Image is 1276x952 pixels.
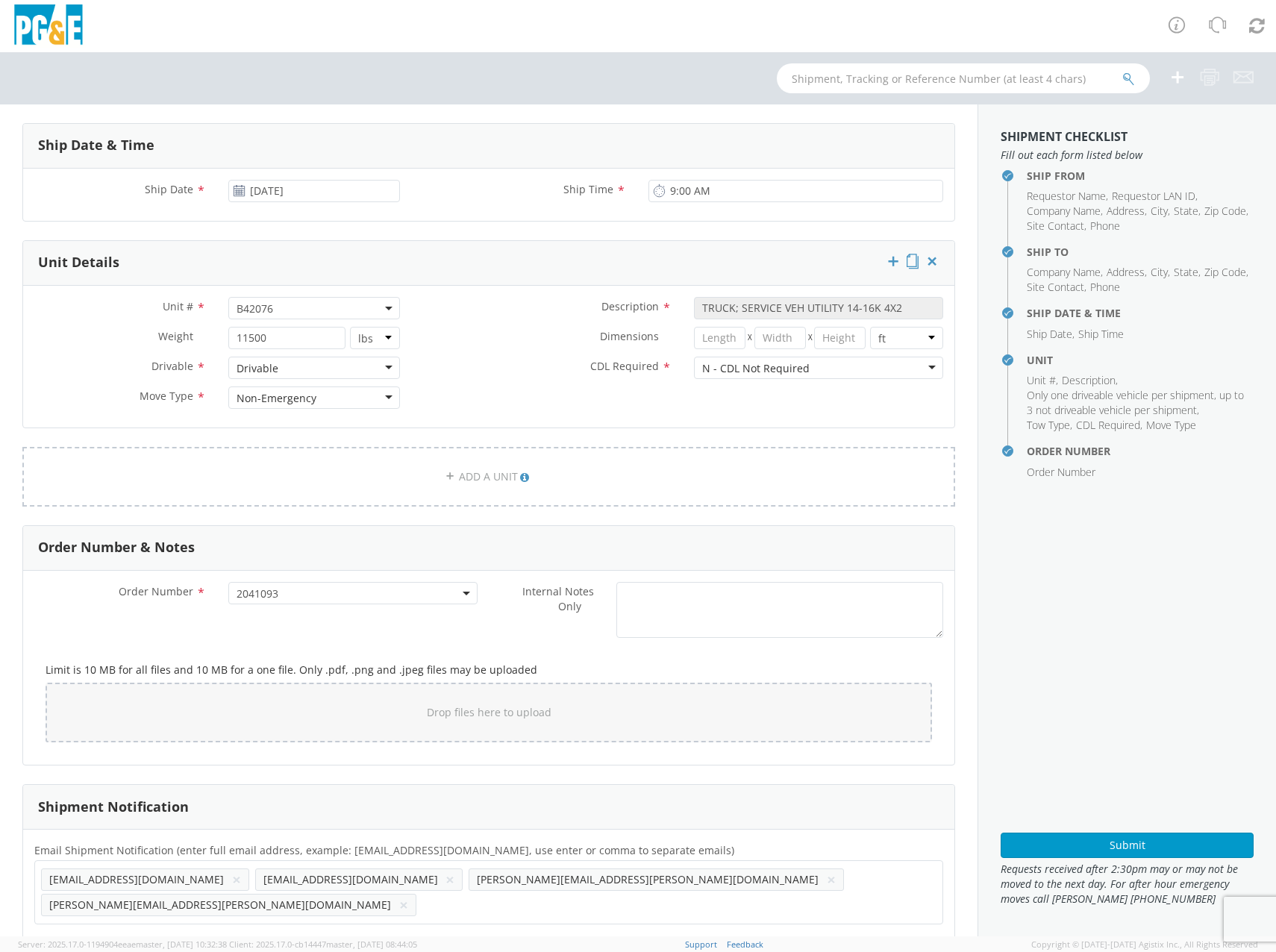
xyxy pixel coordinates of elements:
[1112,189,1198,204] li: ,
[685,939,717,950] a: Support
[38,800,189,815] h3: Shipment Notification
[1001,862,1254,906] span: Requests received after 2:30pm may or may not be moved to the next day. For after hour emergency ...
[1027,373,1056,387] span: Unit #
[1107,204,1145,218] span: Address
[38,540,195,555] h3: Order Number & Notes
[1001,128,1128,145] strong: Shipment Checklist
[119,584,193,598] span: Order Number
[49,872,224,886] span: [EMAIL_ADDRESS][DOMAIN_NAME]
[1174,204,1201,219] li: ,
[1076,418,1140,432] span: CDL Required
[754,327,806,349] input: Width
[600,329,659,343] span: Dimensions
[1151,204,1170,219] li: ,
[1107,265,1147,280] li: ,
[590,359,659,373] span: CDL Required
[1027,280,1086,295] li: ,
[22,447,955,507] a: ADD A UNIT
[399,896,408,914] button: ×
[1027,445,1254,457] h4: Order Number
[145,182,193,196] span: Ship Date
[1090,280,1120,294] span: Phone
[1151,265,1170,280] li: ,
[237,391,316,406] div: Non-Emergency
[1027,246,1254,257] h4: Ship To
[1146,418,1196,432] span: Move Type
[34,843,734,857] span: Email Shipment Notification (enter full email address, example: jdoe01@agistix.com, use enter or ...
[1151,265,1168,279] span: City
[1027,327,1072,341] span: Ship Date
[18,939,227,950] span: Server: 2025.17.0-1194904eeae
[1174,265,1198,279] span: State
[1112,189,1195,203] span: Requestor LAN ID
[38,138,154,153] h3: Ship Date & Time
[814,327,866,349] input: Height
[727,939,763,950] a: Feedback
[1001,148,1254,163] span: Fill out each form listed below
[229,939,417,950] span: Client: 2025.17.0-cb14447
[1107,265,1145,279] span: Address
[827,871,836,889] button: ×
[1107,204,1147,219] li: ,
[1027,265,1101,279] span: Company Name
[1027,418,1072,433] li: ,
[232,871,241,889] button: ×
[1062,373,1118,388] li: ,
[1027,327,1075,342] li: ,
[1027,204,1103,219] li: ,
[1027,170,1254,181] h4: Ship From
[1027,189,1106,203] span: Requestor Name
[11,4,86,48] img: pge-logo-06675f144f4cfa6a6814.png
[158,329,193,343] span: Weight
[1027,418,1070,432] span: Tow Type
[237,361,278,376] div: Drivable
[46,664,932,675] h5: Limit is 10 MB for all files and 10 MB for a one file. Only .pdf, .png and .jpeg files may be upl...
[237,301,392,316] span: B42076
[1204,204,1246,218] span: Zip Code
[601,299,659,313] span: Description
[1027,265,1103,280] li: ,
[1027,388,1250,418] li: ,
[427,705,551,719] span: Drop files here to upload
[477,872,819,886] span: [PERSON_NAME][EMAIL_ADDRESS][PERSON_NAME][DOMAIN_NAME]
[1027,280,1084,294] span: Site Contact
[1027,204,1101,218] span: Company Name
[806,327,815,349] span: X
[445,871,454,889] button: ×
[1204,265,1248,280] li: ,
[1001,833,1254,858] button: Submit
[263,872,438,886] span: [EMAIL_ADDRESS][DOMAIN_NAME]
[1076,418,1142,433] li: ,
[694,327,745,349] input: Length
[522,584,594,613] span: Internal Notes Only
[228,297,400,319] span: B42076
[1027,354,1254,366] h4: Unit
[1090,219,1120,233] span: Phone
[1027,189,1108,204] li: ,
[163,299,193,313] span: Unit #
[49,898,391,912] span: [PERSON_NAME][EMAIL_ADDRESS][PERSON_NAME][DOMAIN_NAME]
[1174,265,1201,280] li: ,
[702,361,810,376] div: N - CDL Not Required
[1204,265,1246,279] span: Zip Code
[1027,219,1086,234] li: ,
[1027,465,1095,479] span: Order Number
[1027,219,1084,233] span: Site Contact
[140,389,193,403] span: Move Type
[1027,373,1058,388] li: ,
[563,182,613,196] span: Ship Time
[136,939,227,950] span: master, [DATE] 10:32:38
[1027,388,1244,417] span: Only one driveable vehicle per shipment, up to 3 not driveable vehicle per shipment
[1062,373,1116,387] span: Description
[1151,204,1168,218] span: City
[745,327,754,349] span: X
[1031,939,1258,951] span: Copyright © [DATE]-[DATE] Agistix Inc., All Rights Reserved
[1027,307,1254,319] h4: Ship Date & Time
[1204,204,1248,219] li: ,
[1078,327,1124,341] span: Ship Time
[1174,204,1198,218] span: State
[228,582,478,604] span: 2041093
[151,359,193,373] span: Drivable
[777,63,1150,93] input: Shipment, Tracking or Reference Number (at least 4 chars)
[326,939,417,950] span: master, [DATE] 08:44:05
